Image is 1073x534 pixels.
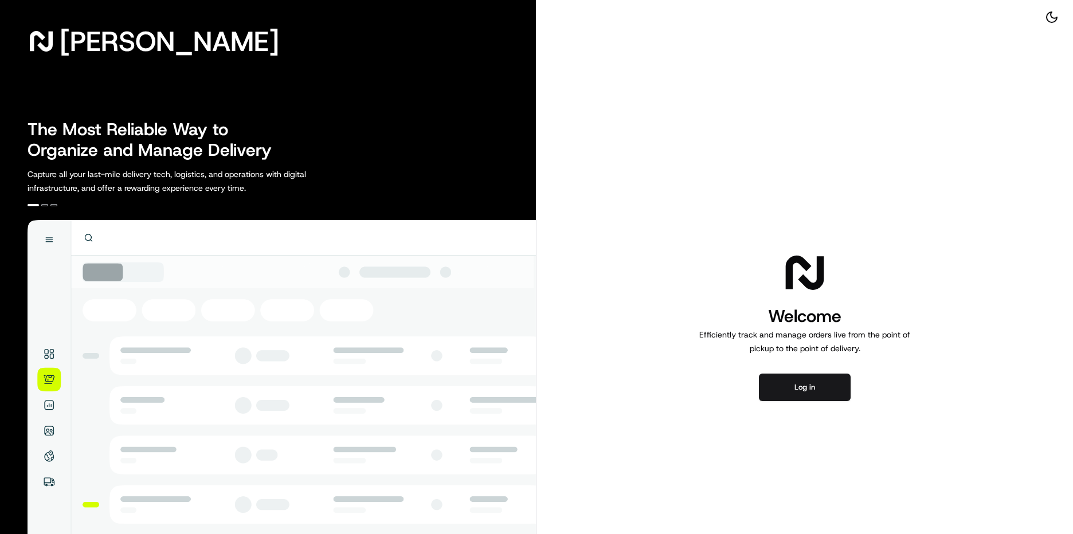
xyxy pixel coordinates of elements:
p: Efficiently track and manage orders live from the point of pickup to the point of delivery. [695,328,915,355]
h1: Welcome [695,305,915,328]
span: [PERSON_NAME] [60,30,279,53]
button: Log in [759,374,851,401]
p: Capture all your last-mile delivery tech, logistics, and operations with digital infrastructure, ... [28,167,358,195]
h2: The Most Reliable Way to Organize and Manage Delivery [28,119,284,160]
